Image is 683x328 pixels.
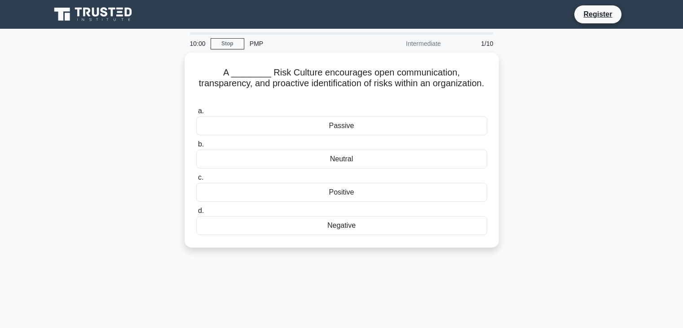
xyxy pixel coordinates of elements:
div: Negative [196,216,487,235]
div: Neutral [196,150,487,168]
h5: A ________ Risk Culture encourages open communication, transparency, and proactive identification... [195,67,488,100]
div: Positive [196,183,487,202]
span: a. [198,107,204,115]
div: 10:00 [185,35,211,53]
span: d. [198,207,204,214]
div: Intermediate [368,35,446,53]
div: PMP [244,35,368,53]
span: c. [198,173,203,181]
span: b. [198,140,204,148]
a: Register [578,9,617,20]
div: 1/10 [446,35,499,53]
div: Passive [196,116,487,135]
a: Stop [211,38,244,49]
